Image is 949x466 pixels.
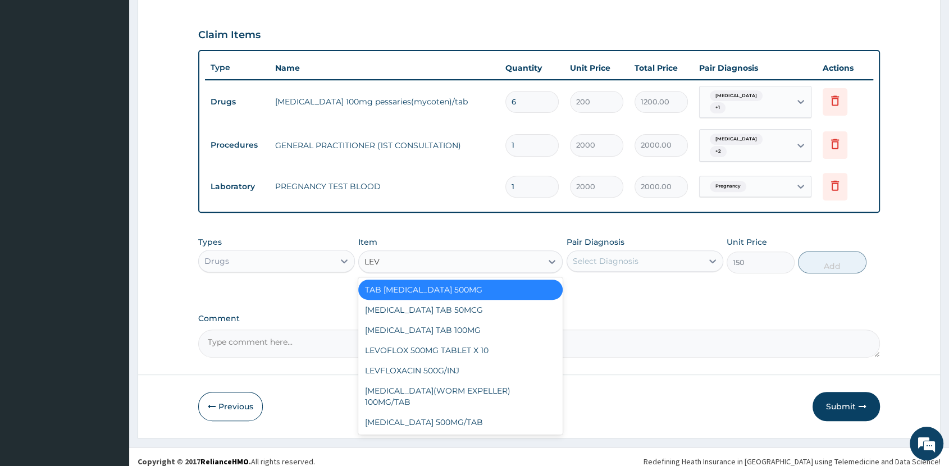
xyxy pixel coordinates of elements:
div: Drugs [204,255,229,267]
td: Drugs [205,92,270,112]
button: Previous [198,392,263,421]
span: [MEDICAL_DATA] [710,134,763,145]
td: GENERAL PRACTITIONER (1ST CONSULTATION) [270,134,500,157]
th: Pair Diagnosis [693,57,817,79]
td: Procedures [205,135,270,156]
div: Chat with us now [58,63,189,77]
button: Submit [813,392,880,421]
label: Types [198,237,222,247]
img: d_794563401_company_1708531726252_794563401 [21,56,45,84]
td: Laboratory [205,176,270,197]
td: [MEDICAL_DATA] 100mg pessaries(mycoten)/tab [270,90,500,113]
div: LEVOFLOX 500MG TABLET X 10 [358,340,563,360]
h3: Claim Items [198,29,261,42]
div: [MEDICAL_DATA] 500MG/TAB [358,412,563,432]
button: Add [798,251,866,273]
label: Pair Diagnosis [567,236,624,248]
th: Quantity [500,57,564,79]
th: Name [270,57,500,79]
div: Select Diagnosis [573,255,638,267]
textarea: Type your message and hit 'Enter' [6,307,214,346]
div: Minimize live chat window [184,6,211,33]
label: Item [358,236,377,248]
div: LEVFLOXACIN 500G/INJ [358,360,563,381]
span: [MEDICAL_DATA] [710,90,763,102]
div: [MEDICAL_DATA] TAB 100MG [358,320,563,340]
div: [MEDICAL_DATA] TAB 50MCG [358,300,563,320]
th: Type [205,57,270,78]
th: Total Price [629,57,693,79]
th: Actions [817,57,873,79]
span: Pregnancy [710,181,746,192]
label: Comment [198,314,880,323]
div: TAB [MEDICAL_DATA] 500MG [358,280,563,300]
th: Unit Price [564,57,629,79]
div: [MEDICAL_DATA](WORM EXPELLER) 100MG/TAB [358,381,563,412]
td: PREGNANCY TEST BLOOD [270,175,500,198]
span: We're online! [65,141,155,255]
span: + 2 [710,146,727,157]
span: + 1 [710,102,726,113]
label: Unit Price [727,236,767,248]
